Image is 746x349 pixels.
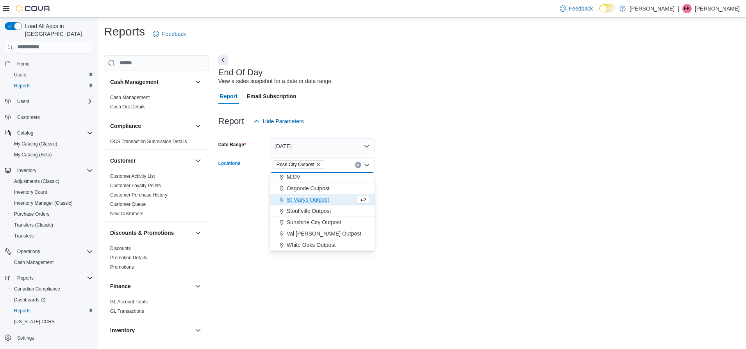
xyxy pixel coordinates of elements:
[247,89,296,104] span: Email Subscription
[14,178,59,184] span: Adjustments (Classic)
[11,150,93,159] span: My Catalog (Beta)
[14,113,43,122] a: Customers
[14,247,43,256] button: Operations
[569,5,593,12] span: Feedback
[220,89,237,104] span: Report
[11,284,93,294] span: Canadian Compliance
[110,245,131,252] span: Discounts
[2,332,96,343] button: Settings
[11,258,93,267] span: Cash Management
[678,4,679,13] p: |
[104,24,145,39] h1: Reports
[218,77,333,85] div: View a sales snapshot for a date or date range.
[630,4,675,13] p: [PERSON_NAME]
[14,333,37,343] a: Settings
[14,97,93,106] span: Users
[14,286,60,292] span: Canadian Compliance
[273,160,324,169] span: Rose City Outpost
[11,317,93,326] span: Washington CCRS
[8,176,96,187] button: Adjustments (Classic)
[162,30,186,38] span: Feedback
[16,5,51,12] img: Cova
[11,81,93,90] span: Reports
[11,188,50,197] a: Inventory Count
[11,150,55,159] a: My Catalog (Beta)
[218,68,263,77] h3: End Of Day
[110,157,192,165] button: Customer
[11,81,34,90] a: Reports
[17,98,29,105] span: Users
[11,317,58,326] a: [US_STATE] CCRS
[270,138,375,154] button: [DATE]
[8,305,96,316] button: Reports
[110,122,141,130] h3: Compliance
[316,162,321,167] button: Remove Rose City Outpost from selection in this group
[270,239,375,251] button: White Oaks Outpost
[8,187,96,198] button: Inventory Count
[218,55,228,65] button: Next
[218,160,241,167] label: Locations
[8,198,96,209] button: Inventory Manager (Classic)
[110,282,131,290] h3: Finance
[287,218,341,226] span: Sunshine City Outpost
[14,189,47,195] span: Inventory Count
[14,273,37,283] button: Reports
[11,209,53,219] a: Purchase Orders
[110,246,131,251] a: Discounts
[14,141,57,147] span: My Catalog (Classic)
[11,177,93,186] span: Adjustments (Classic)
[355,162,361,168] button: Clear input
[14,128,36,138] button: Catalog
[2,128,96,138] button: Catalog
[14,233,34,239] span: Transfers
[14,211,50,217] span: Purchase Orders
[270,172,375,183] button: MJJV
[2,96,96,107] button: Users
[110,326,192,334] button: Inventory
[110,308,144,314] span: GL Transactions
[17,61,30,67] span: Home
[270,183,375,194] button: Osgoode Outpost
[110,173,155,179] span: Customer Activity List
[270,228,375,239] button: Val [PERSON_NAME] Outpost
[8,294,96,305] a: Dashboards
[11,284,63,294] a: Canadian Compliance
[110,95,150,100] a: Cash Management
[287,173,300,181] span: MJJV
[11,295,93,305] span: Dashboards
[14,333,93,342] span: Settings
[110,157,136,165] h3: Customer
[287,207,331,215] span: Stouffville Outpost
[110,138,187,145] span: OCS Transaction Submission Details
[14,112,93,122] span: Customers
[17,114,40,120] span: Customers
[110,174,155,179] a: Customer Activity List
[11,258,57,267] a: Cash Management
[8,149,96,160] button: My Catalog (Beta)
[695,4,740,13] p: [PERSON_NAME]
[11,295,48,305] a: Dashboards
[193,156,203,165] button: Customer
[14,83,30,89] span: Reports
[110,264,134,270] span: Promotions
[684,4,690,13] span: EK
[104,297,209,319] div: Finance
[2,246,96,257] button: Operations
[11,198,76,208] a: Inventory Manager (Classic)
[110,183,161,188] a: Customer Loyalty Points
[8,257,96,268] button: Cash Management
[110,192,168,198] a: Customer Purchase History
[193,326,203,335] button: Inventory
[110,78,192,86] button: Cash Management
[104,172,209,221] div: Customer
[110,299,148,305] span: GL Account Totals
[364,162,370,168] button: Close list of options
[110,211,143,216] a: New Customers
[193,121,203,131] button: Compliance
[14,297,45,303] span: Dashboards
[14,152,52,158] span: My Catalog (Beta)
[287,184,330,192] span: Osgoode Outpost
[193,77,203,87] button: Cash Management
[14,200,73,206] span: Inventory Manager (Classic)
